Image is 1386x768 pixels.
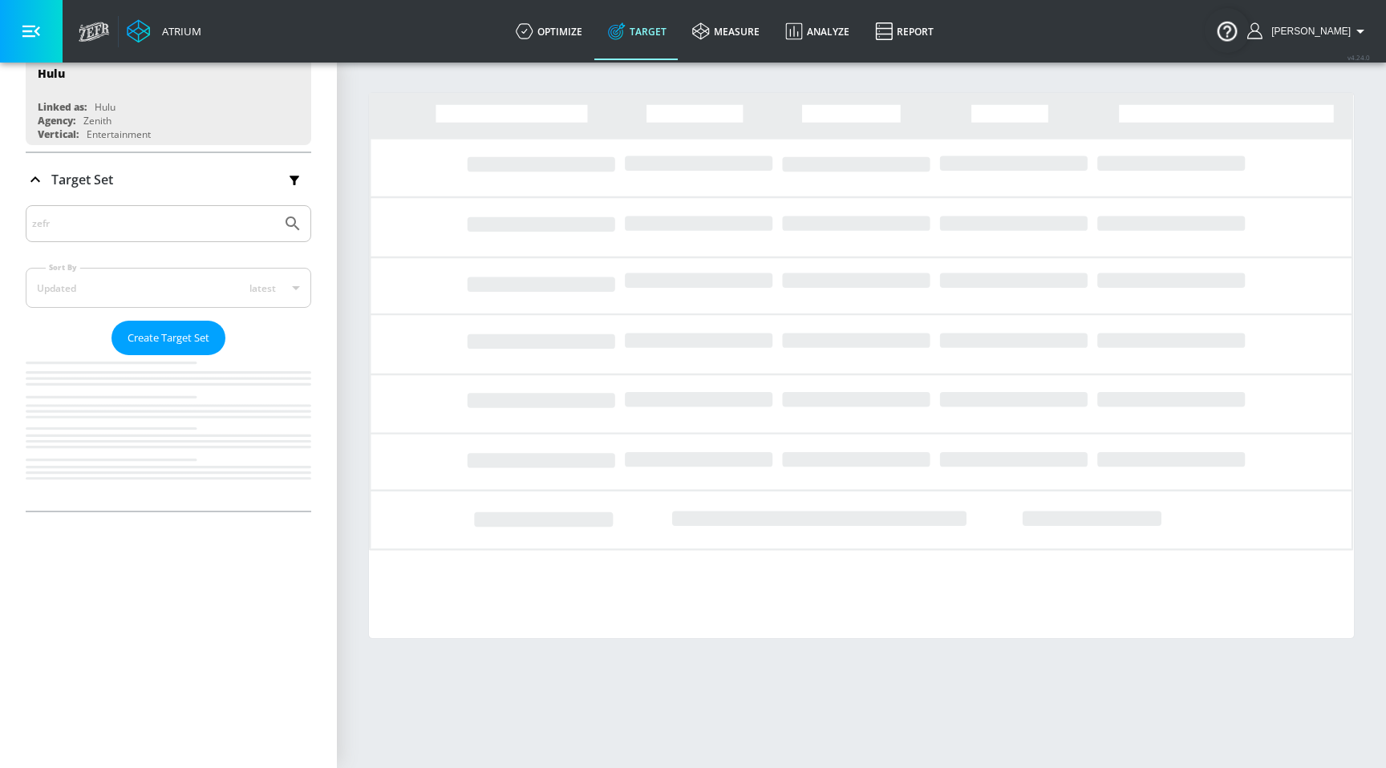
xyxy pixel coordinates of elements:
div: Target Set [26,153,311,206]
div: HuluLinked as:HuluAgency:ZenithVertical:Entertainment [26,54,311,145]
button: [PERSON_NAME] [1247,22,1370,41]
a: Target [595,2,679,60]
nav: list of Target Set [26,355,311,511]
label: Sort By [46,262,80,273]
p: Target Set [51,171,113,188]
a: Analyze [772,2,862,60]
button: Create Target Set [111,321,225,355]
div: Vertical: [38,127,79,141]
a: Report [862,2,946,60]
span: latest [249,281,276,295]
div: Linked as: [38,100,87,114]
div: Target Set [26,205,311,511]
a: measure [679,2,772,60]
div: Hulu [38,66,65,81]
div: Updated [37,281,76,295]
a: Atrium [127,19,201,43]
div: Entertainment [87,127,151,141]
div: Hulu [95,100,115,114]
span: Create Target Set [128,329,209,347]
div: Zenith [83,114,111,127]
button: Open Resource Center [1205,8,1250,53]
span: login as: justin.nim@zefr.com [1265,26,1351,37]
input: Search by name or Id [32,213,275,234]
div: Atrium [156,24,201,38]
span: v 4.24.0 [1347,53,1370,62]
div: Agency: [38,114,75,127]
a: optimize [503,2,595,60]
